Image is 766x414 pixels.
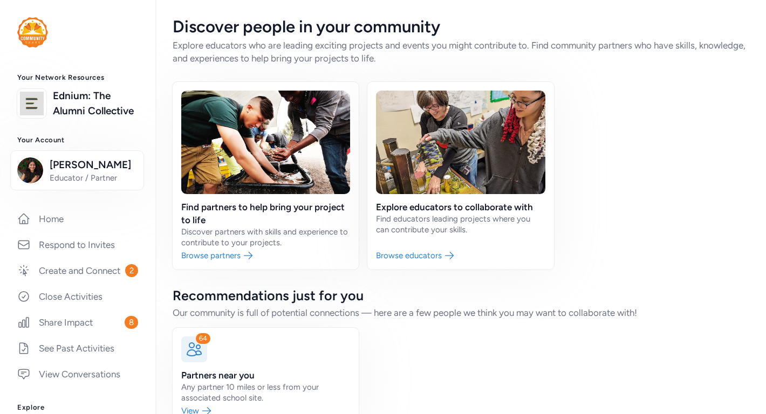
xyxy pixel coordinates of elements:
a: Ednium: The Alumni Collective [53,88,138,119]
img: logo [17,17,48,47]
a: Home [9,207,147,231]
img: logo [20,92,44,115]
div: Discover people in your community [173,17,749,37]
span: Educator / Partner [50,172,137,183]
a: Share Impact8 [9,310,147,334]
button: [PERSON_NAME]Educator / Partner [10,150,144,190]
a: Close Activities [9,285,147,308]
span: [PERSON_NAME] [50,157,137,172]
a: Respond to Invites [9,233,147,257]
h3: Your Network Resources [17,73,138,82]
div: Our community is full of potential connections — here are a few people we think you may want to c... [173,306,749,319]
span: 8 [125,316,138,329]
h3: Explore [17,403,138,412]
a: See Past Activities [9,336,147,360]
div: Recommendations just for you [173,287,749,304]
div: Explore educators who are leading exciting projects and events you might contribute to. Find comm... [173,39,749,65]
a: Create and Connect2 [9,259,147,282]
span: 2 [125,264,138,277]
div: 64 [196,333,210,344]
h3: Your Account [17,136,138,144]
a: View Conversations [9,362,147,386]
